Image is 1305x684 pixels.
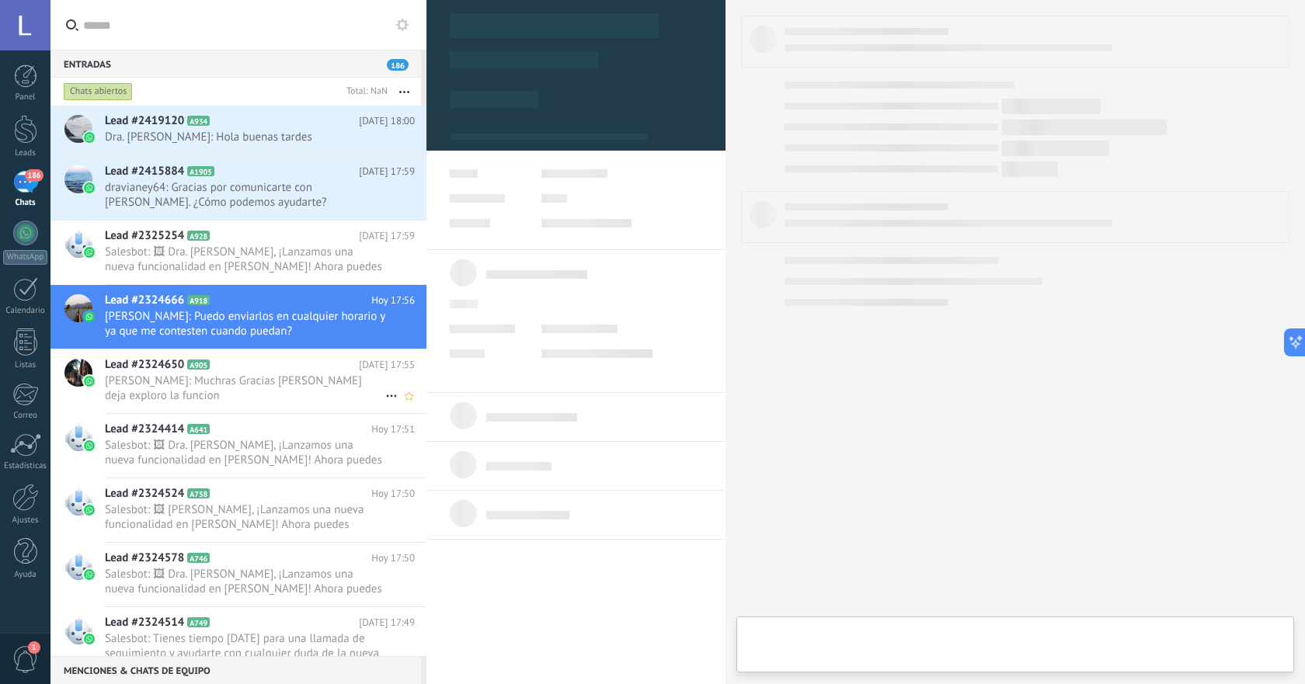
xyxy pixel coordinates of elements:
[3,92,48,102] div: Panel
[84,132,95,143] img: waba.svg
[84,569,95,580] img: waba.svg
[387,59,409,71] span: 186
[50,543,426,606] a: Lead #2324578 A746 Hoy 17:50 Salesbot: 🖼 Dra. [PERSON_NAME], ¡Lanzamos una nueva funcionalidad en...
[50,349,426,413] a: Lead #2324650 A905 [DATE] 17:55 ‎[PERSON_NAME]: Muchras Gracias [PERSON_NAME] deja exploro la fun...
[25,169,43,182] span: 186
[371,550,415,566] span: Hoy 17:50
[84,505,95,516] img: waba.svg
[50,607,426,671] a: Lead #2324514 A749 [DATE] 17:49 Salesbot: Tienes tiempo [DATE] para una llamada de seguimiento y ...
[187,231,210,241] span: A928
[105,164,184,179] span: Lead #2415884
[105,486,184,502] span: Lead #2324524
[371,293,415,308] span: Hoy 17:56
[84,182,95,193] img: waba.svg
[187,488,210,498] span: A758
[105,373,385,403] span: ‎[PERSON_NAME]: Muchras Gracias [PERSON_NAME] deja exploro la funcion
[50,106,426,155] a: Lead #2419120 A934 [DATE] 18:00 Dra. [PERSON_NAME]: Hola buenas tardes
[50,220,426,284] a: Lead #2325254 A928 [DATE] 17:59 Salesbot: 🖼 Dra. [PERSON_NAME], ¡Lanzamos una nueva funcionalidad...
[105,228,184,244] span: Lead #2325254
[105,113,184,129] span: Lead #2419120
[3,250,47,265] div: WhatsApp
[105,293,184,308] span: Lead #2324666
[187,116,210,126] span: A934
[84,634,95,644] img: waba.svg
[64,82,133,101] div: Chats abiertos
[28,641,40,654] span: 1
[371,486,415,502] span: Hoy 17:50
[105,422,184,437] span: Lead #2324414
[3,570,48,580] div: Ayuda
[359,113,415,129] span: [DATE] 18:00
[3,148,48,158] div: Leads
[340,84,388,99] div: Total: NaN
[84,311,95,322] img: waba.svg
[187,166,214,176] span: A1905
[105,245,385,274] span: Salesbot: 🖼 Dra. [PERSON_NAME], ¡Lanzamos una nueva funcionalidad en [PERSON_NAME]! Ahora puedes ...
[187,359,210,370] span: A905
[359,615,415,630] span: [DATE] 17:49
[3,306,48,316] div: Calendario
[187,424,210,434] span: A641
[84,376,95,387] img: waba.svg
[105,615,184,630] span: Lead #2324514
[105,567,385,596] span: Salesbot: 🖼 Dra. [PERSON_NAME], ¡Lanzamos una nueva funcionalidad en [PERSON_NAME]! Ahora puedes ...
[3,461,48,471] div: Estadísticas
[359,357,415,373] span: [DATE] 17:55
[50,50,421,78] div: Entradas
[3,360,48,370] div: Listas
[359,164,415,179] span: [DATE] 17:59
[84,247,95,258] img: waba.svg
[50,414,426,477] a: Lead #2324414 A641 Hoy 17:51 Salesbot: 🖼 Dra. [PERSON_NAME], ¡Lanzamos una nueva funcionalidad en...
[50,285,426,349] a: Lead #2324666 A918 Hoy 17:56 [PERSON_NAME]: Puedo enviarlos en cualquier horario y ya que me cont...
[105,438,385,467] span: Salesbot: 🖼 Dra. [PERSON_NAME], ¡Lanzamos una nueva funcionalidad en [PERSON_NAME]! Ahora puedes ...
[105,502,385,532] span: Salesbot: 🖼 [PERSON_NAME], ¡Lanzamos una nueva funcionalidad en [PERSON_NAME]! Ahora puedes *prog...
[3,411,48,421] div: Correo
[105,357,184,373] span: Lead #2324650
[105,550,184,566] span: Lead #2324578
[84,440,95,451] img: waba.svg
[50,478,426,542] a: Lead #2324524 A758 Hoy 17:50 Salesbot: 🖼 [PERSON_NAME], ¡Lanzamos una nueva funcionalidad en [PER...
[371,422,415,437] span: Hoy 17:51
[105,130,385,144] span: Dra. [PERSON_NAME]: Hola buenas tardes
[3,516,48,526] div: Ajustes
[105,180,385,210] span: dravianey64: Gracias por comunicarte con [PERSON_NAME]. ¿Cómo podemos ayudarte?
[50,156,426,220] a: Lead #2415884 A1905 [DATE] 17:59 dravianey64: Gracias por comunicarte con [PERSON_NAME]. ¿Cómo po...
[50,656,421,684] div: Menciones & Chats de equipo
[105,309,385,339] span: [PERSON_NAME]: Puedo enviarlos en cualquier horario y ya que me contesten cuando puedan?
[359,228,415,244] span: [DATE] 17:59
[3,198,48,208] div: Chats
[105,631,385,661] span: Salesbot: Tienes tiempo [DATE] para una llamada de seguimiento y ayudarte con cualquier duda de l...
[187,295,210,305] span: A918
[187,617,210,627] span: A749
[388,78,421,106] button: Más
[187,553,210,563] span: A746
